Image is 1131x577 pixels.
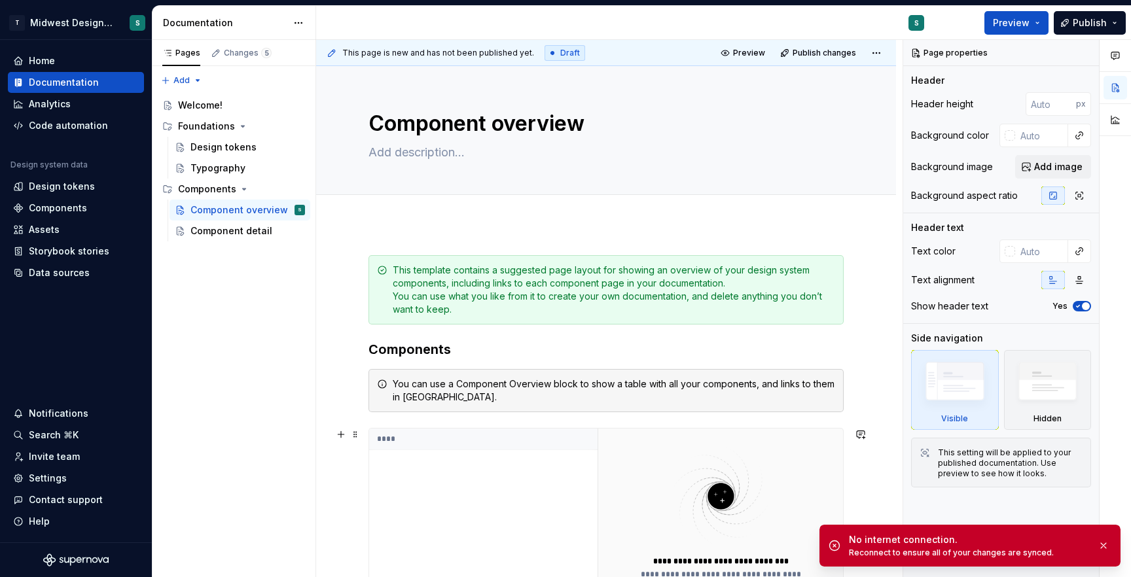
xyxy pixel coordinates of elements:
div: Foundations [178,120,235,133]
div: Component overview [190,203,288,217]
div: Help [29,515,50,528]
div: Hidden [1033,413,1062,424]
button: Publish [1054,11,1126,35]
div: T [9,15,25,31]
div: Header height [911,97,973,111]
p: px [1076,99,1086,109]
div: Welcome! [178,99,223,112]
span: Preview [733,48,765,58]
div: Components [29,201,87,215]
a: Assets [8,219,144,240]
div: This template contains a suggested page layout for showing an overview of your design system comp... [393,264,835,316]
button: Preview [984,11,1049,35]
button: Preview [717,44,771,62]
button: Contact support [8,489,144,510]
div: Design system data [10,160,88,170]
div: Reconnect to ensure all of your changes are synced. [849,548,1087,558]
div: You can use a Component Overview block to show a table with all your components, and links to the... [393,377,835,404]
button: Publish changes [776,44,862,62]
button: Add image [1015,155,1091,179]
div: Data sources [29,266,90,279]
button: Search ⌘K [8,425,144,446]
div: Documentation [163,16,287,29]
a: Component overviewS [170,200,310,220]
div: Invite team [29,450,80,463]
div: Pages [162,48,200,58]
div: Home [29,54,55,67]
div: Background aspect ratio [911,189,1018,202]
a: Design tokens [170,137,310,158]
textarea: Component overview [366,108,841,139]
a: Components [8,198,144,219]
span: Add image [1034,160,1083,173]
div: Background color [911,129,989,142]
div: Settings [29,472,67,485]
div: Side navigation [911,332,983,345]
div: This setting will be applied to your published documentation. Use preview to see how it looks. [938,447,1083,479]
a: Invite team [8,446,144,467]
div: S [914,18,919,28]
div: Typography [190,162,245,175]
div: Component detail [190,224,272,237]
div: Assets [29,223,60,236]
div: Changes [224,48,272,58]
a: Storybook stories [8,241,144,262]
button: Add [157,71,206,90]
div: Documentation [29,76,99,89]
span: Publish changes [793,48,856,58]
div: Design tokens [190,141,257,154]
button: Help [8,511,144,532]
span: This page is new and has not been published yet. [342,48,534,58]
span: Publish [1073,16,1107,29]
label: Yes [1052,301,1068,311]
input: Auto [1026,92,1076,116]
div: Visible [941,413,968,424]
div: Notifications [29,407,88,420]
div: Show header text [911,300,988,313]
div: Text color [911,245,956,258]
svg: Supernova Logo [43,553,109,567]
a: Data sources [8,262,144,283]
span: Add [173,75,190,86]
input: Auto [1015,239,1068,263]
span: Preview [993,16,1030,29]
span: 5 [261,48,272,58]
div: Design tokens [29,180,95,193]
div: Search ⌘K [29,428,79,442]
a: Design tokens [8,176,144,197]
div: Header text [911,221,964,234]
a: Home [8,50,144,71]
div: Text alignment [911,273,975,287]
input: Auto [1015,124,1068,147]
div: Code automation [29,119,108,132]
div: Foundations [157,116,310,137]
div: Storybook stories [29,245,109,258]
div: Visible [911,350,999,430]
div: Components [157,179,310,200]
a: Documentation [8,72,144,93]
a: Analytics [8,94,144,114]
a: Code automation [8,115,144,136]
a: Component detail [170,220,310,241]
div: Contact support [29,493,103,506]
button: Notifications [8,403,144,424]
a: Welcome! [157,95,310,116]
div: S [135,18,140,28]
div: Header [911,74,944,87]
div: Background image [911,160,993,173]
span: Draft [560,48,580,58]
div: Analytics [29,97,71,111]
div: Page tree [157,95,310,241]
h3: Components [368,340,844,358]
div: S [298,203,302,217]
div: Midwest Design System [30,16,114,29]
a: Typography [170,158,310,179]
div: Components [178,183,236,196]
button: TMidwest Design SystemS [3,9,149,37]
div: Hidden [1004,350,1092,430]
div: No internet connection. [849,533,1087,546]
a: Settings [8,468,144,489]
